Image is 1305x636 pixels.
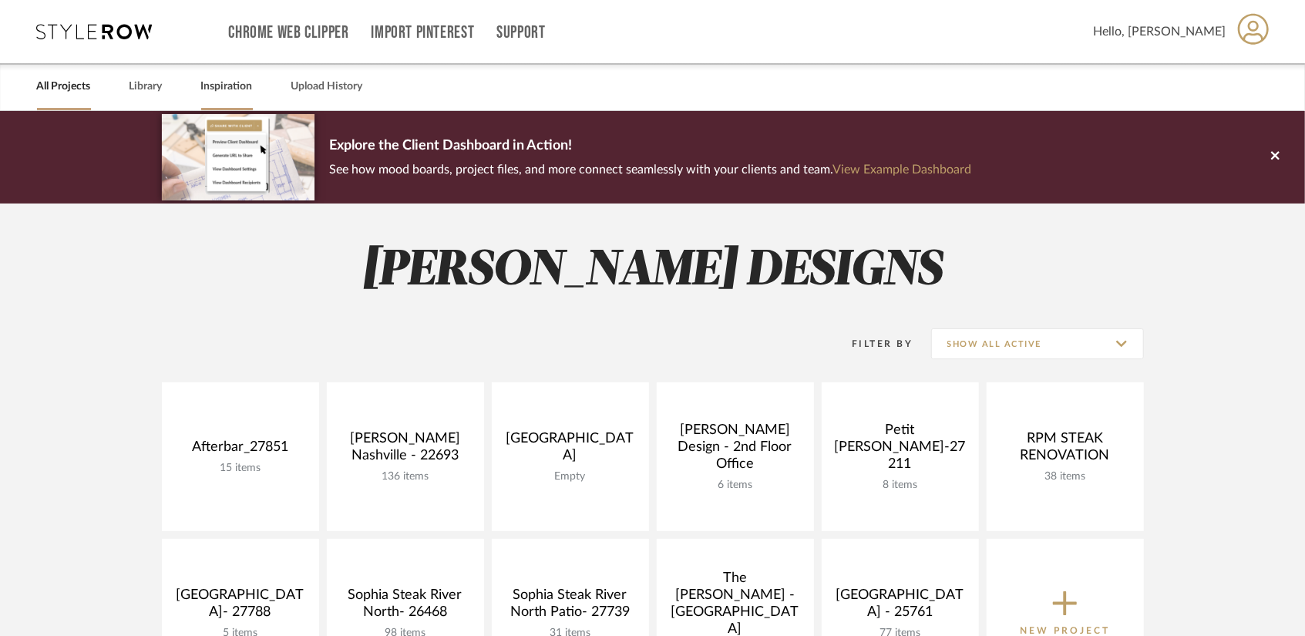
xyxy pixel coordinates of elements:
[129,76,163,97] a: Library
[833,163,972,176] a: View Example Dashboard
[834,587,967,627] div: [GEOGRAPHIC_DATA] - 25761
[201,76,253,97] a: Inspiration
[291,76,363,97] a: Upload History
[98,242,1208,300] h2: [PERSON_NAME] DESIGNS
[669,422,802,479] div: [PERSON_NAME] Design - 2nd Floor Office
[496,26,545,39] a: Support
[339,587,472,627] div: Sophia Steak River North- 26468
[834,479,967,492] div: 8 items
[669,479,802,492] div: 6 items
[834,422,967,479] div: Petit [PERSON_NAME]-27211
[504,430,637,470] div: [GEOGRAPHIC_DATA]
[999,430,1132,470] div: RPM STEAK RENOVATION
[174,439,307,462] div: Afterbar_27851
[999,470,1132,483] div: 38 items
[832,336,913,352] div: Filter By
[174,462,307,475] div: 15 items
[339,470,472,483] div: 136 items
[330,134,972,159] p: Explore the Client Dashboard in Action!
[229,26,349,39] a: Chrome Web Clipper
[371,26,474,39] a: Import Pinterest
[1094,22,1226,41] span: Hello, [PERSON_NAME]
[330,159,972,180] p: See how mood boards, project files, and more connect seamlessly with your clients and team.
[504,470,637,483] div: Empty
[504,587,637,627] div: Sophia Steak River North Patio- 27739
[339,430,472,470] div: [PERSON_NAME] Nashville - 22693
[162,114,314,200] img: d5d033c5-7b12-40c2-a960-1ecee1989c38.png
[37,76,91,97] a: All Projects
[174,587,307,627] div: [GEOGRAPHIC_DATA]- 27788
